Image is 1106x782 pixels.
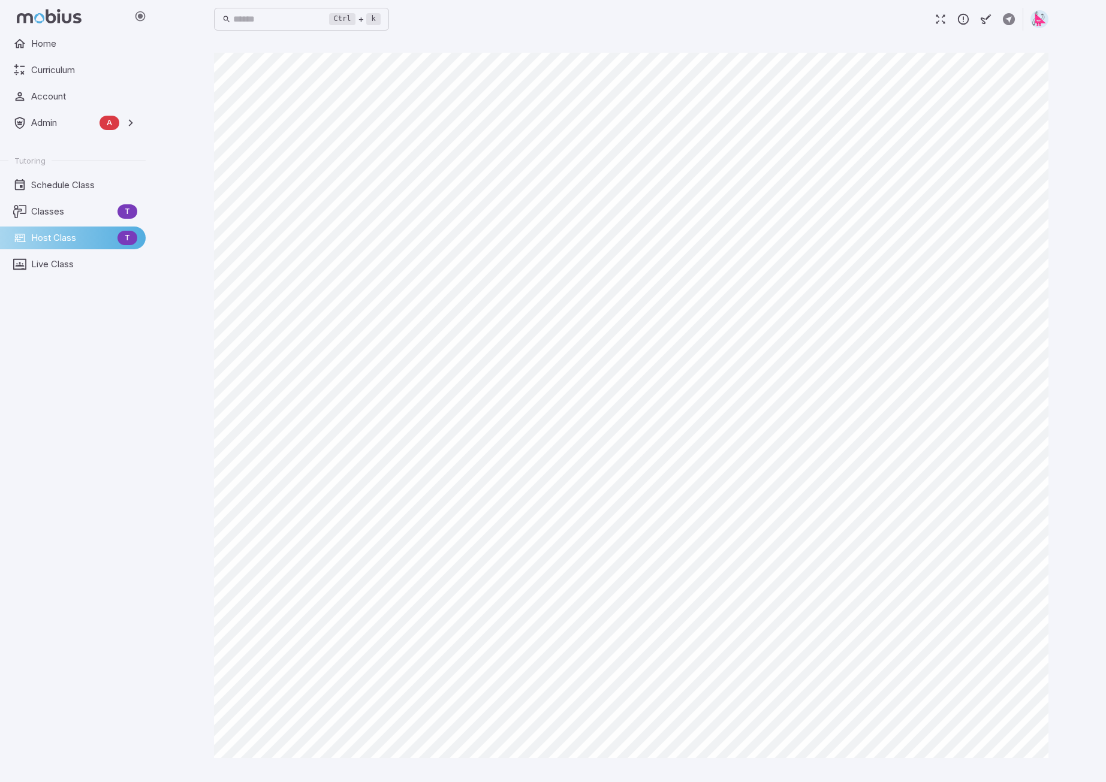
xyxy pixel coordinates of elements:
[31,179,137,192] span: Schedule Class
[329,13,356,25] kbd: Ctrl
[14,155,46,166] span: Tutoring
[117,206,137,218] span: T
[100,117,119,129] span: A
[31,64,137,77] span: Curriculum
[31,258,137,271] span: Live Class
[329,12,381,26] div: +
[31,116,95,129] span: Admin
[929,8,952,31] button: Fullscreen Game
[31,90,137,103] span: Account
[117,232,137,244] span: T
[366,13,380,25] kbd: k
[31,37,137,50] span: Home
[997,8,1020,31] button: Create Activity
[1030,10,1048,28] img: right-triangle.svg
[952,8,975,31] button: Report an Issue
[31,205,113,218] span: Classes
[31,231,113,244] span: Host Class
[975,8,997,31] button: Start Drawing on Questions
